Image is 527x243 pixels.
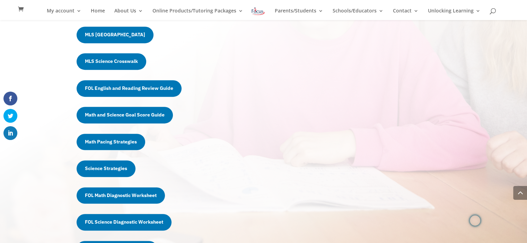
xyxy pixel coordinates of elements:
[77,107,173,123] a: Math and Science Goal Score Guide
[275,8,323,20] a: Parents/Students
[77,134,145,150] a: Math Pacing Strategies
[114,8,143,20] a: About Us
[152,8,243,20] a: Online Products/Tutoring Packages
[77,53,146,70] a: MLS Science Crosswalk
[428,8,481,20] a: Unlocking Learning
[77,80,182,97] a: FOL English and Reading Review Guide
[47,8,81,20] a: My account
[91,8,105,20] a: Home
[333,8,384,20] a: Schools/Educators
[77,160,135,177] a: Science Strategies
[251,6,265,16] img: Focus on Learning
[393,8,419,20] a: Contact
[77,187,165,204] a: FOL Math Diagnostic Worksheet
[77,27,153,43] a: MLS [GEOGRAPHIC_DATA]
[77,214,172,231] a: FOL Science Diagnostic Worksheet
